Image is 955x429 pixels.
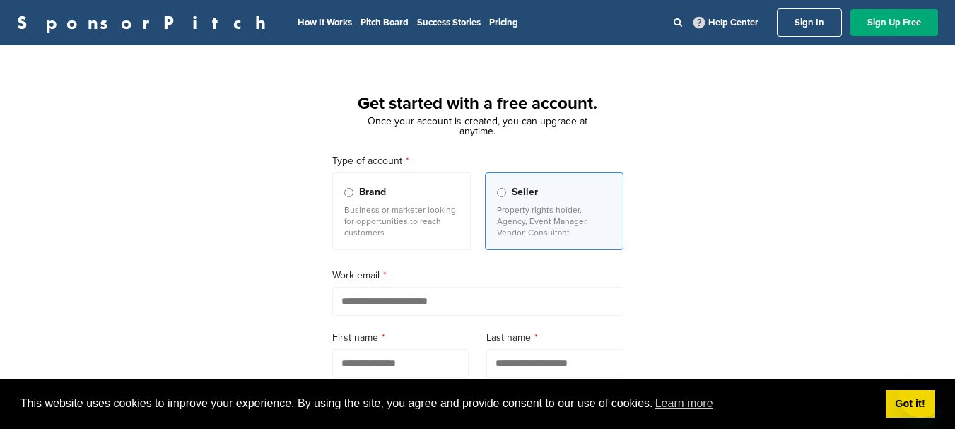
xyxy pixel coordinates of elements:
a: Sign In [777,8,842,37]
input: Brand Business or marketer looking for opportunities to reach customers [344,188,353,197]
a: Sign Up Free [850,9,938,36]
a: dismiss cookie message [886,390,935,418]
span: This website uses cookies to improve your experience. By using the site, you agree and provide co... [20,393,874,414]
span: Seller [512,184,538,200]
h1: Get started with a free account. [315,91,640,117]
a: Help Center [691,14,761,31]
p: Business or marketer looking for opportunities to reach customers [344,204,459,238]
label: Work email [332,268,623,283]
a: Pitch Board [361,17,409,28]
a: Success Stories [417,17,481,28]
a: SponsorPitch [17,13,275,32]
label: Last name [486,330,623,346]
a: learn more about cookies [653,393,715,414]
label: Type of account [332,153,623,169]
iframe: Button to launch messaging window [898,372,944,418]
a: How It Works [298,17,352,28]
a: Pricing [489,17,518,28]
p: Property rights holder, Agency, Event Manager, Vendor, Consultant [497,204,611,238]
span: Brand [359,184,386,200]
input: Seller Property rights holder, Agency, Event Manager, Vendor, Consultant [497,188,506,197]
label: First name [332,330,469,346]
span: Once your account is created, you can upgrade at anytime. [368,115,587,137]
